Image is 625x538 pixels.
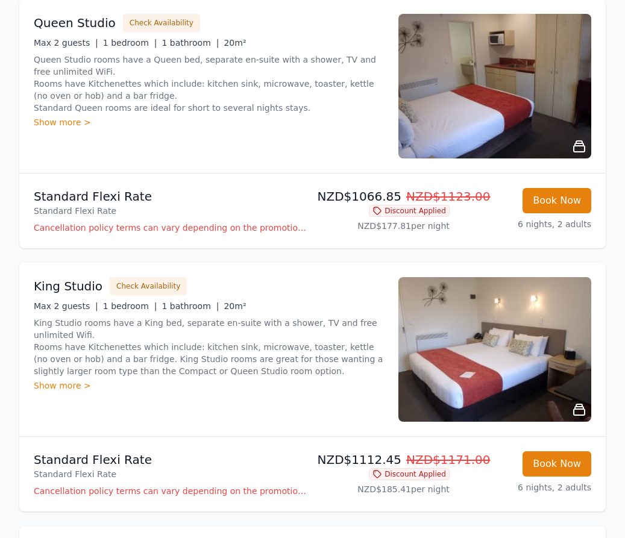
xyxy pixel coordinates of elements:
[369,468,450,480] span: Discount Applied
[34,301,98,311] span: Max 2 guests |
[459,481,591,493] p: 6 nights, 2 adults
[34,188,308,205] p: Standard Flexi Rate
[34,222,308,234] p: Cancellation policy terms can vary depending on the promotion employed and the time of stay of th...
[34,380,384,392] div: Show more >
[34,38,98,48] span: Max 2 guests |
[162,38,219,48] span: 1 bathroom |
[110,277,187,295] button: Check Availability
[523,451,591,477] button: Book Now
[406,452,491,467] span: NZD$1171.00
[34,54,384,114] p: Queen Studio rooms have a Queen bed, separate en-suite with a shower, TV and free unlimited WiFi....
[34,468,308,480] p: Standard Flexi Rate
[34,485,308,497] p: Cancellation policy terms can vary depending on the promotion employed and the time of stay of th...
[103,38,157,48] span: 1 bedroom |
[523,188,591,213] button: Book Now
[162,301,219,311] span: 1 bathroom |
[34,14,116,31] h3: Queen Studio
[34,317,384,377] p: King Studio rooms have a King bed, separate en-suite with a shower, TV and free unlimited Wifi. R...
[34,116,384,128] div: Show more >
[318,188,450,205] p: NZD$1066.85
[459,218,591,230] p: 6 nights, 2 adults
[406,189,491,204] span: NZD$1123.00
[318,483,450,495] p: NZD$185.41 per night
[318,220,450,232] p: NZD$177.81 per night
[369,205,450,217] span: Discount Applied
[34,278,102,295] h3: King Studio
[34,205,308,217] p: Standard Flexi Rate
[224,38,246,48] span: 20m²
[123,14,200,32] button: Check Availability
[34,451,308,468] p: Standard Flexi Rate
[318,451,450,468] p: NZD$1112.45
[224,301,246,311] span: 20m²
[103,301,157,311] span: 1 bedroom |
